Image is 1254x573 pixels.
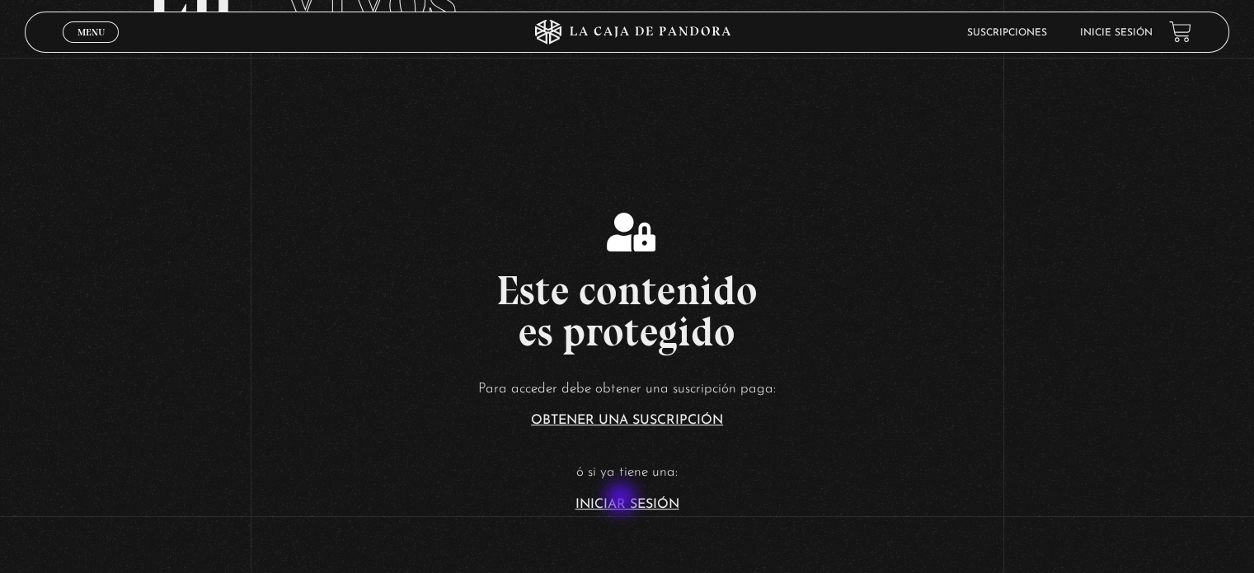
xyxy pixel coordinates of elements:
[1169,21,1191,43] a: View your shopping cart
[575,498,679,511] a: Iniciar Sesión
[531,414,723,427] a: Obtener una suscripción
[72,41,110,53] span: Cerrar
[77,27,105,37] span: Menu
[967,28,1047,38] a: Suscripciones
[1080,28,1153,38] a: Inicie sesión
